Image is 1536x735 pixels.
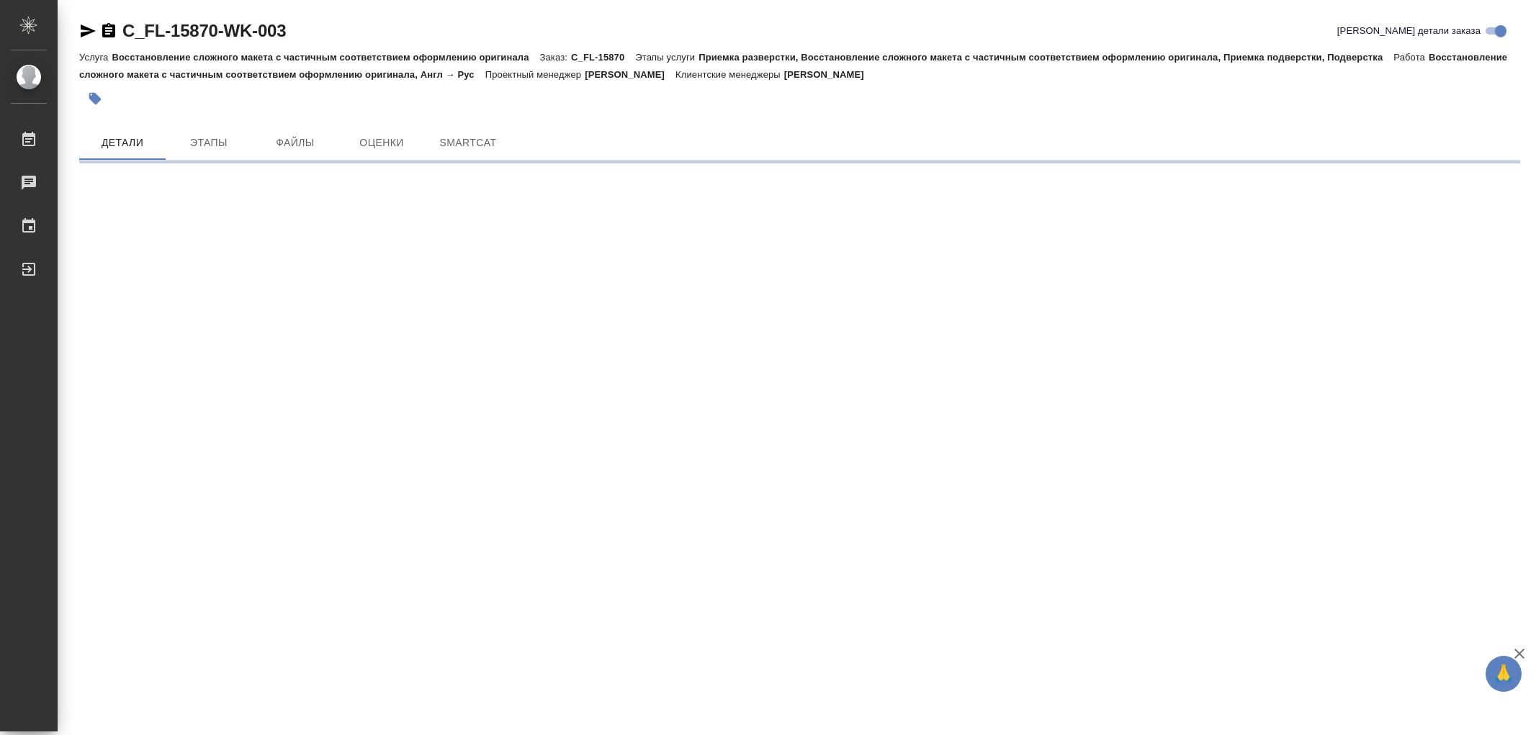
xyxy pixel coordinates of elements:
p: Клиентские менеджеры [675,69,784,80]
p: Приемка разверстки, Восстановление сложного макета с частичным соответствием оформлению оригинала... [699,52,1393,63]
button: Скопировать ссылку для ЯМессенджера [79,22,96,40]
p: Услуга [79,52,112,63]
span: Этапы [174,134,243,152]
span: 🙏 [1491,659,1516,689]
button: Скопировать ссылку [100,22,117,40]
p: C_FL-15870 [571,52,635,63]
p: [PERSON_NAME] [585,69,675,80]
p: Восстановление сложного макета с частичным соответствием оформлению оригинала [112,52,539,63]
span: SmartCat [434,134,503,152]
p: Работа [1393,52,1429,63]
button: 🙏 [1486,656,1522,692]
p: [PERSON_NAME] [784,69,875,80]
p: Проектный менеджер [485,69,585,80]
span: Файлы [261,134,330,152]
span: [PERSON_NAME] детали заказа [1337,24,1481,38]
p: Этапы услуги [635,52,699,63]
a: C_FL-15870-WK-003 [122,21,286,40]
span: Оценки [347,134,416,152]
button: Добавить тэг [79,83,111,114]
p: Заказ: [540,52,571,63]
span: Детали [88,134,157,152]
